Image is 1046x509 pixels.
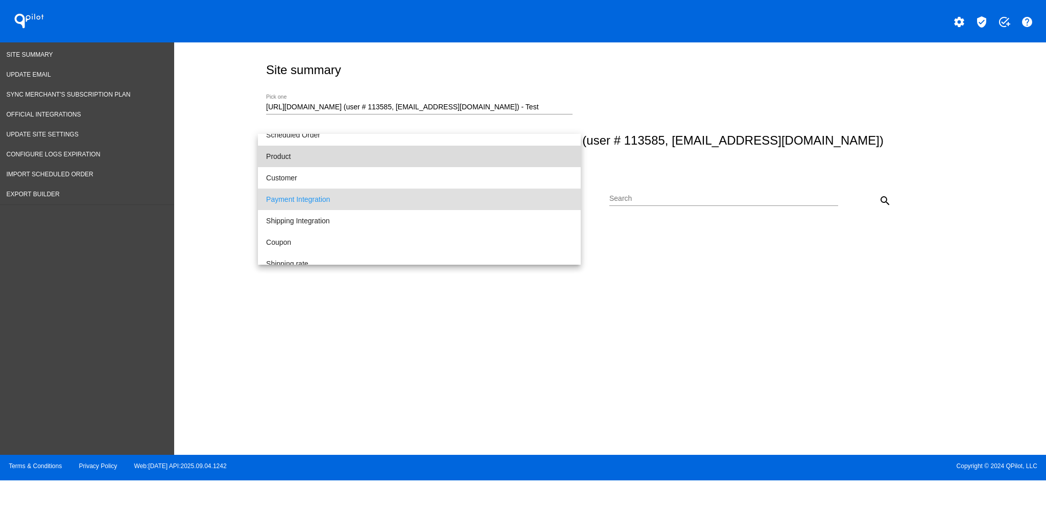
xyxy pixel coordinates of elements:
[266,167,573,189] span: Customer
[266,124,573,146] span: Scheduled Order
[266,232,573,253] span: Coupon
[266,146,573,167] span: Product
[266,210,573,232] span: Shipping Integration
[266,189,573,210] span: Payment Integration
[266,253,573,274] span: Shipping rate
